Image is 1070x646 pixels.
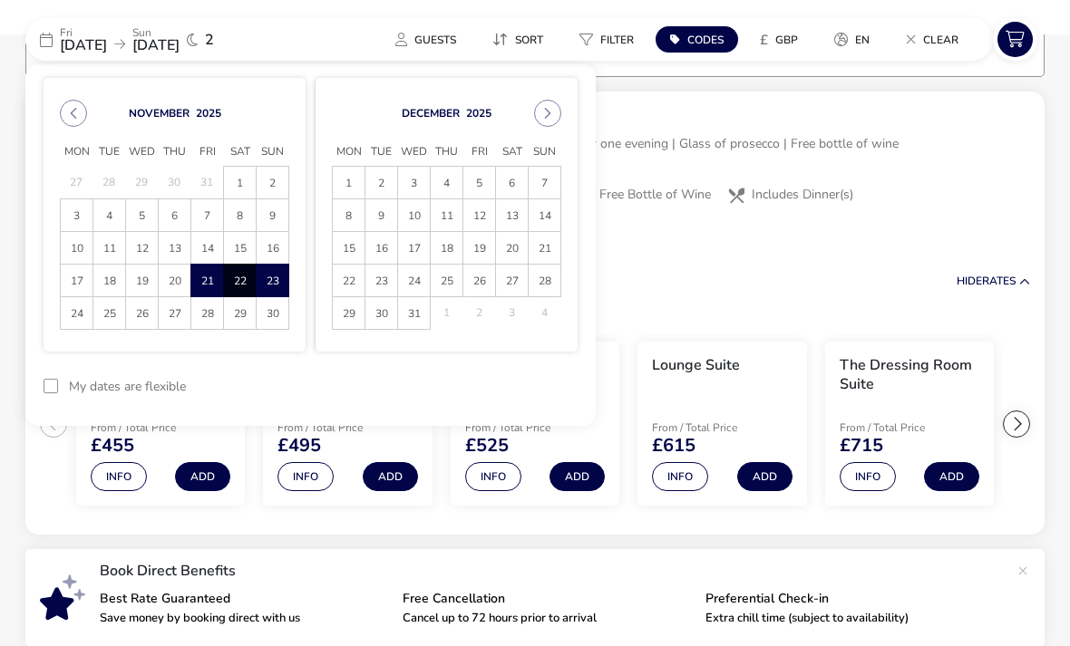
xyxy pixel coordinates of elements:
span: Codes [687,33,724,47]
td: 9 [257,199,289,232]
td: 19 [126,265,159,297]
span: Fri [463,139,496,166]
p: From / Total Price [91,422,219,433]
td: 2 [365,167,398,199]
span: 5 [127,200,157,232]
button: Sort [478,26,558,53]
span: 21 [192,265,222,297]
td: 6 [496,167,529,199]
span: 12 [464,200,494,232]
td: 7 [191,199,224,232]
label: My dates are flexible [69,381,186,393]
span: 7 [530,168,559,199]
span: £525 [465,437,509,455]
td: 5 [463,167,496,199]
span: 11 [432,200,462,232]
span: £495 [277,437,321,455]
td: 6 [159,199,191,232]
td: 26 [463,265,496,297]
button: Previous Month [60,100,87,127]
span: Tue [93,139,126,166]
naf-pibe-menu-bar-item: Filter [565,26,656,53]
td: 14 [191,232,224,265]
td: 27 [159,297,191,330]
button: Info [91,462,147,491]
button: Guests [381,26,471,53]
td: 23 [365,265,398,297]
span: 8 [334,200,364,232]
h3: The Dressing Room Suite [840,356,979,394]
span: 26 [127,298,157,330]
span: 3 [399,168,429,199]
td: 12 [463,199,496,232]
td: 27 [61,167,93,199]
button: £GBP [745,26,812,53]
td: 30 [159,167,191,199]
i: £ [760,31,768,49]
span: 6 [497,168,527,199]
span: 3 [62,200,92,232]
span: GBP [775,33,798,47]
td: 14 [529,199,561,232]
td: 18 [93,265,126,297]
td: 18 [431,232,463,265]
td: 4 [93,199,126,232]
td: 22 [333,265,365,297]
td: 30 [257,297,289,330]
button: Add [175,462,230,491]
span: Sun [529,139,561,166]
span: 14 [530,200,559,232]
span: Sat [496,139,529,166]
td: 1 [333,167,365,199]
td: 17 [61,265,93,297]
td: 15 [333,232,365,265]
p: Book Direct Benefits [100,564,1008,578]
button: HideRates [957,275,1030,287]
td: 25 [93,297,126,330]
p: From / Total Price [840,422,968,433]
swiper-slide: 5 / 6 [816,334,1003,514]
button: Codes [656,26,738,53]
span: 7 [192,200,222,232]
button: Choose Month [402,106,460,121]
td: 22 [224,265,257,297]
naf-pibe-menu-bar-item: Guests [381,26,478,53]
td: 28 [191,297,224,330]
span: 20 [497,233,527,265]
span: 12 [127,233,157,265]
td: 23 [257,265,289,297]
p: Fri [60,27,107,38]
span: 25 [94,298,124,330]
td: 24 [398,265,431,297]
span: 24 [62,298,92,330]
span: 10 [62,233,92,265]
span: 5 [464,168,494,199]
td: 2 [257,167,289,199]
span: Hide [957,274,982,288]
span: Includes Dinner(s) [752,187,853,203]
td: 21 [191,265,224,297]
td: 15 [224,232,257,265]
span: Free Bottle of Wine [599,187,711,203]
span: Filter [600,33,634,47]
span: 30 [258,298,287,330]
p: Free Cancellation [403,593,691,605]
naf-pibe-menu-bar-item: Sort [478,26,565,53]
p: Cancel up to 72 hours prior to arrival [403,612,691,624]
span: 2 [366,168,396,199]
td: 31 [398,297,431,330]
span: 14 [192,233,222,265]
span: Guests [414,33,456,47]
span: Thu [159,139,191,166]
td: 3 [61,199,93,232]
span: 26 [464,265,494,297]
div: Fri[DATE]Sun[DATE]2 [25,18,297,61]
button: Clear [891,26,973,53]
td: 5 [126,199,159,232]
span: 1 [225,168,255,199]
span: 11 [94,233,124,265]
td: 26 [126,297,159,330]
td: 10 [61,232,93,265]
p: Save money by booking direct with us [100,612,388,624]
span: 17 [399,233,429,265]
